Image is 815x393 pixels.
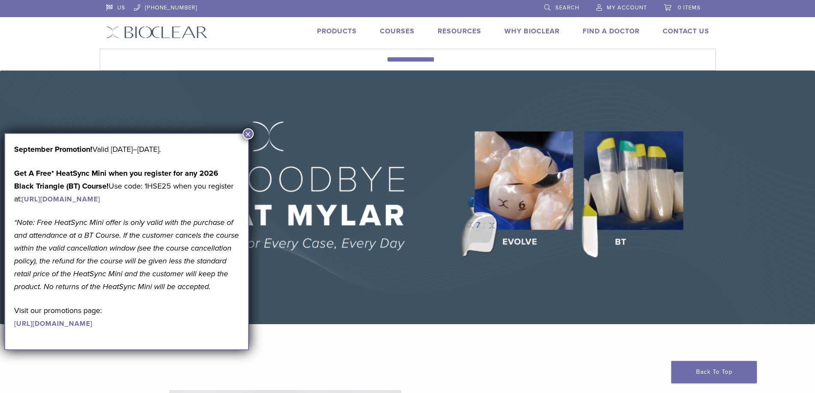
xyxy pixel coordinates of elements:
[583,27,640,35] a: Find A Doctor
[380,27,415,35] a: Courses
[14,143,239,156] p: Valid [DATE]–[DATE].
[504,27,560,35] a: Why Bioclear
[317,27,357,35] a: Products
[22,195,100,204] a: [URL][DOMAIN_NAME]
[607,4,647,11] span: My Account
[438,27,481,35] a: Resources
[555,4,579,11] span: Search
[14,319,92,328] a: [URL][DOMAIN_NAME]
[14,145,92,154] b: September Promotion!
[663,27,709,35] a: Contact Us
[14,167,239,205] p: Use code: 1HSE25 when you register at:
[243,128,254,139] button: Close
[106,26,207,38] img: Bioclear
[671,361,757,383] a: Back To Top
[678,4,701,11] span: 0 items
[14,168,218,191] strong: Get A Free* HeatSync Mini when you register for any 2026 Black Triangle (BT) Course!
[14,218,239,291] em: *Note: Free HeatSync Mini offer is only valid with the purchase of and attendance at a BT Course....
[14,304,239,330] p: Visit our promotions page:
